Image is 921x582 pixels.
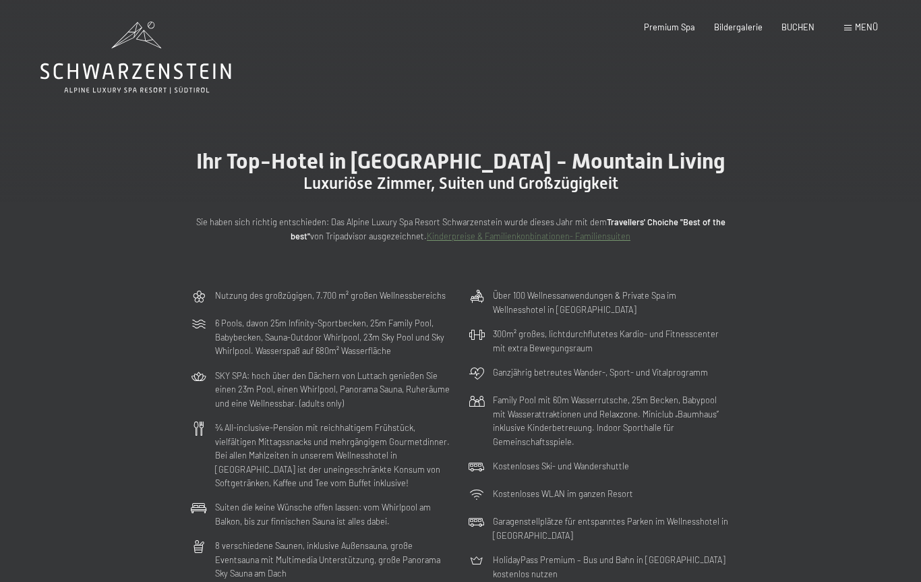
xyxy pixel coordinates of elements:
p: Kostenloses Ski- und Wandershuttle [493,459,629,473]
p: 6 Pools, davon 25m Infinity-Sportbecken, 25m Family Pool, Babybecken, Sauna-Outdoor Whirlpool, 23... [215,316,452,357]
p: HolidayPass Premium – Bus und Bahn in [GEOGRAPHIC_DATA] kostenlos nutzen [493,553,730,581]
p: SKY SPA: hoch über den Dächern von Luttach genießen Sie einen 23m Pool, einen Whirlpool, Panorama... [215,369,452,410]
p: Sie haben sich richtig entschieden: Das Alpine Luxury Spa Resort Schwarzenstein wurde dieses Jahr... [191,215,730,243]
p: Kostenloses WLAN im ganzen Resort [493,487,633,500]
strong: Travellers' Choiche "Best of the best" [291,216,725,241]
a: Premium Spa [644,22,695,32]
p: Ganzjährig betreutes Wander-, Sport- und Vitalprogramm [493,366,708,379]
p: Garagenstellplätze für entspanntes Parken im Wellnesshotel in [GEOGRAPHIC_DATA] [493,515,730,542]
span: Menü [855,22,878,32]
p: Family Pool mit 60m Wasserrutsche, 25m Becken, Babypool mit Wasserattraktionen und Relaxzone. Min... [493,393,730,448]
p: Suiten die keine Wünsche offen lassen: vom Whirlpool am Balkon, bis zur finnischen Sauna ist alle... [215,500,452,528]
p: 8 verschiedene Saunen, inklusive Außensauna, große Eventsauna mit Multimedia Unterstützung, große... [215,539,452,580]
p: ¾ All-inclusive-Pension mit reichhaltigem Frühstück, vielfältigen Mittagssnacks und mehrgängigem ... [215,421,452,490]
a: BUCHEN [781,22,814,32]
span: Luxuriöse Zimmer, Suiten und Großzügigkeit [303,174,618,193]
p: Über 100 Wellnessanwendungen & Private Spa im Wellnesshotel in [GEOGRAPHIC_DATA] [493,289,730,316]
a: Kinderpreise & Familienkonbinationen- Familiensuiten [427,231,630,241]
p: Nutzung des großzügigen, 7.700 m² großen Wellnessbereichs [215,289,446,302]
span: Ihr Top-Hotel in [GEOGRAPHIC_DATA] - Mountain Living [196,148,725,174]
p: 300m² großes, lichtdurchflutetes Kardio- und Fitnesscenter mit extra Bewegungsraum [493,327,730,355]
a: Bildergalerie [714,22,763,32]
